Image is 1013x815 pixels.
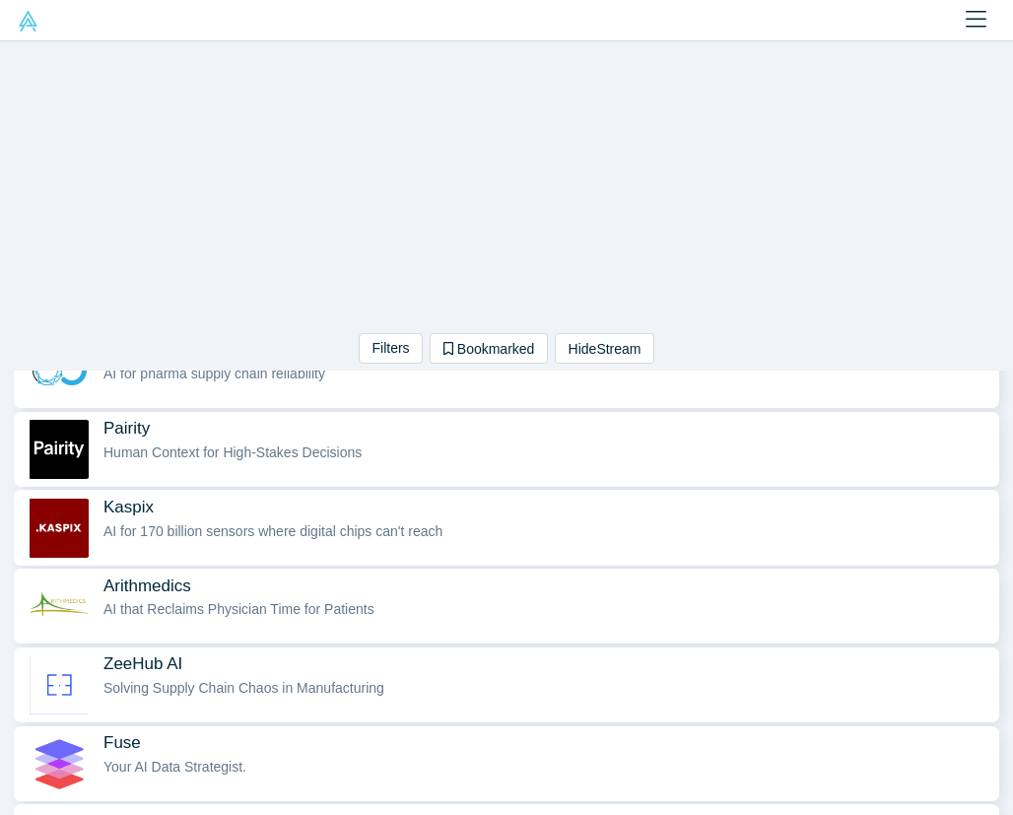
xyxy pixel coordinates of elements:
[103,444,362,460] span: Human Context for High-Stakes Decisions
[14,570,999,643] button: ArithmedicsAI that Reclaims Physician Time for Patients
[28,499,90,558] img: Kaspix's Logo
[103,680,384,696] span: Solving Supply Chain Chaos in Manufacturing
[103,418,150,439] span: Pairity
[103,576,191,596] span: Arithmedics
[430,333,548,364] button: Bookmarked
[14,491,999,564] button: KaspixAI for 170 billion sensors where digital chips can't reach
[103,653,182,674] span: ZeeHub AI
[28,420,90,479] img: Pairity's Logo
[14,413,999,486] button: PairityHuman Context for High-Stakes Decisions
[14,334,999,407] button: Infis AIAI for pharma supply chain reliability
[14,648,999,721] button: ZeeHub AISolving Supply Chain Chaos in Manufacturing
[28,341,90,400] img: Infis AI's Logo
[28,577,90,636] img: Arithmedics's Logo
[555,333,654,364] button: HideStream
[359,333,423,364] button: Filters
[103,523,442,539] span: AI for 170 billion sensors where digital chips can't reach
[103,759,246,775] span: Your AI Data Strategist.
[103,366,325,381] span: AI for pharma supply chain reliability
[253,41,760,326] iframe: Alchemist Class XL Demo Day: Vault
[103,732,141,753] span: Fuse
[103,601,374,617] span: AI that Reclaims Physician Time for Patients
[14,727,999,800] button: FuseYour AI Data Strategist.
[18,11,38,32] img: Alchemist Vault Logo
[28,655,90,714] img: ZeeHub AI's Logo
[103,497,154,517] span: Kaspix
[28,734,90,793] img: Fuse's Logo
